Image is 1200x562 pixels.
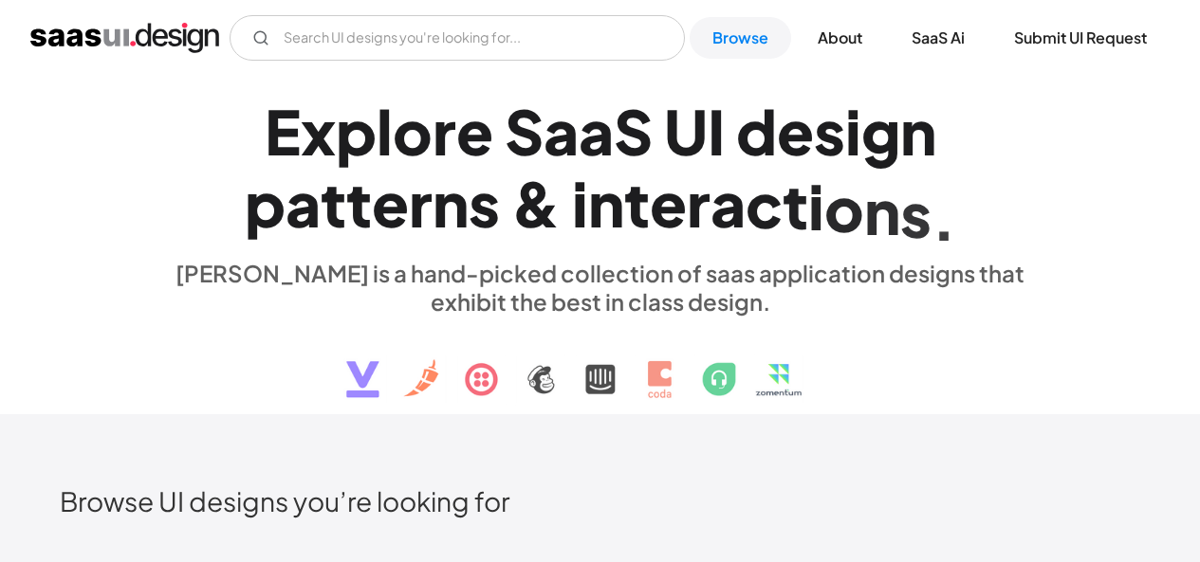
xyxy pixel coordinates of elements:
[690,17,791,59] a: Browse
[777,95,814,168] div: e
[336,95,377,168] div: p
[687,167,711,240] div: r
[824,172,864,245] div: o
[736,95,777,168] div: d
[991,17,1170,59] a: Submit UI Request
[900,177,932,250] div: s
[864,174,900,247] div: n
[579,95,614,168] div: a
[164,95,1037,241] h1: Explore SaaS UI design patterns & interactions.
[313,316,888,414] img: text, icon, saas logo
[469,167,500,240] div: s
[783,169,808,242] div: t
[433,167,469,240] div: n
[664,95,708,168] div: U
[346,167,372,240] div: t
[932,181,956,254] div: .
[245,167,286,240] div: p
[372,167,409,240] div: e
[572,167,588,240] div: i
[845,95,861,168] div: i
[433,95,456,168] div: r
[393,95,433,168] div: o
[808,170,824,243] div: i
[230,15,685,61] form: Email Form
[650,167,687,240] div: e
[409,167,433,240] div: r
[60,484,1140,517] h2: Browse UI designs you’re looking for
[505,95,544,168] div: S
[377,95,393,168] div: l
[456,95,493,168] div: e
[711,167,746,240] div: a
[624,167,650,240] div: t
[588,167,624,240] div: n
[30,23,219,53] a: home
[861,95,900,168] div: g
[708,95,725,168] div: I
[900,95,936,168] div: n
[230,15,685,61] input: Search UI designs you're looking for...
[814,95,845,168] div: s
[321,167,346,240] div: t
[164,259,1037,316] div: [PERSON_NAME] is a hand-picked collection of saas application designs that exhibit the best in cl...
[544,95,579,168] div: a
[265,95,301,168] div: E
[795,17,885,59] a: About
[889,17,988,59] a: SaaS Ai
[614,95,653,168] div: S
[301,95,336,168] div: x
[286,167,321,240] div: a
[746,168,783,241] div: c
[511,167,561,240] div: &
